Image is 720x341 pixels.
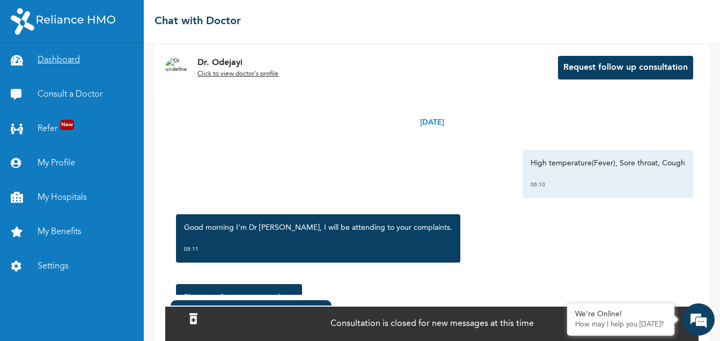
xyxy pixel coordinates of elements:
button: Request follow up consultation [558,56,693,79]
p: Please confirm your age and sex [184,292,294,303]
p: Dr. Odejayi [197,56,278,69]
p: Good morning I'm Dr [PERSON_NAME], I will be attending to your complaints. [184,222,452,233]
div: 08:11 [184,244,452,255]
p: How may I help you today? [575,321,666,329]
p: [DATE] [420,117,444,128]
span: New [60,120,74,130]
div: We're Online! [575,310,666,319]
div: 08:10 [531,179,685,190]
img: Dr. undefined` [165,57,187,78]
u: Click to view doctor's profile [197,71,278,77]
p: High temperature(Fever), Sore throat, Cough [531,158,685,169]
h2: Chat with Doctor [155,13,241,30]
img: RelianceHMO's Logo [11,8,115,35]
p: Consultation is closed for new messages at this time [330,317,534,330]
